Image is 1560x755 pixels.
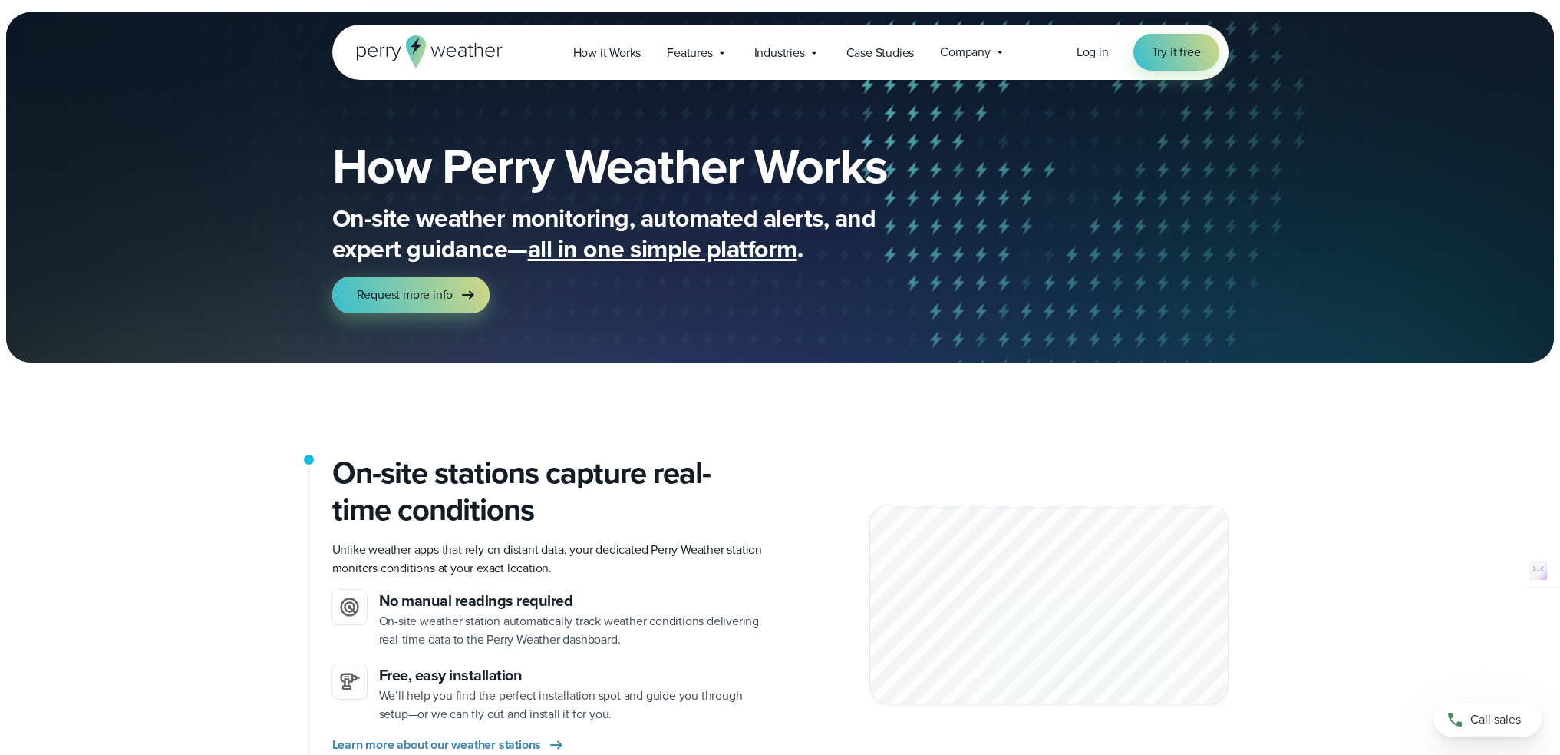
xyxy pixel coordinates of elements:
p: We’ll help you find the perfect installation spot and guide you through setup—or we can fly out a... [379,687,768,724]
a: Log in [1077,43,1109,61]
h3: Free, easy installation [379,664,768,687]
h1: How Perry Weather Works [332,141,998,190]
span: Features [667,44,712,62]
span: Industries [754,44,805,62]
h2: On-site stations capture real-time conditions [332,455,768,528]
p: On-site weather monitoring, automated alerts, and expert guidance— . [332,203,946,264]
span: Call sales [1470,710,1521,729]
span: all in one simple platform [528,230,797,267]
span: Learn more about our weather stations [332,736,542,754]
span: Request more info [357,286,453,304]
p: Unlike weather apps that rely on distant data, your dedicated Perry Weather station monitors cond... [332,541,768,578]
a: Learn more about our weather stations [332,736,566,754]
span: Company [940,43,991,61]
a: Case Studies [833,37,928,68]
span: How it Works [573,44,641,62]
span: Case Studies [846,44,915,62]
a: How it Works [560,37,655,68]
a: Request more info [332,277,490,313]
a: Try it free [1133,34,1219,71]
span: Try it free [1152,43,1201,61]
a: Call sales [1434,703,1542,737]
p: On-site weather station automatically track weather conditions delivering real-time data to the P... [379,612,768,649]
h3: No manual readings required [379,590,768,612]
